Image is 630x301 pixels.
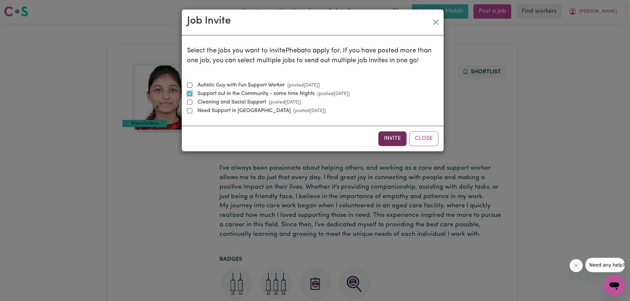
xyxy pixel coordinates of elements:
button: Invite [378,131,407,146]
label: Cleaning and Social Support [195,98,301,106]
button: Close [409,131,438,146]
span: Need any help? [4,5,40,10]
small: (posted [DATE] ) [291,108,326,113]
small: (posted [DATE] ) [315,91,350,96]
small: (posted [DATE] ) [266,100,301,105]
button: Close [430,17,441,28]
iframe: Message from company [585,258,625,272]
h2: Job Invite [187,15,231,27]
iframe: Button to launch messaging window [604,275,625,296]
iframe: Close message [570,259,583,272]
small: (posted [DATE] ) [285,83,320,88]
label: Need Support in [GEOGRAPHIC_DATA] [195,107,326,115]
p: Select the jobs you want to invite Pheba to apply for. If you have posted more than one job, you ... [187,46,438,66]
label: Autistic Guy with Fun Support Worker [195,81,320,89]
label: Support out in the Community - some time Nights [195,90,350,98]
